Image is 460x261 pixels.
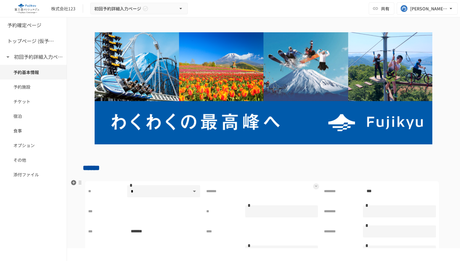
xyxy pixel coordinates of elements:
[13,157,53,163] span: その他
[90,3,188,15] button: 初回予約詳細入力ページ
[13,113,53,119] span: 宿泊
[13,127,53,134] span: 食事
[13,171,53,178] span: 添付ファイル
[51,5,75,12] div: 株式会社123
[13,69,53,76] span: 予約基本情報
[381,5,389,12] span: 共有
[94,5,141,12] span: 初回予約詳細入力ページ
[13,83,53,90] span: 予約施設
[83,32,444,144] img: mg2cIuvRhv63UHtX5VfAfh1DTCPHmnxnvRSqzGwtk3G
[7,4,46,13] img: eQeGXtYPV2fEKIA3pizDiVdzO5gJTl2ahLbsPaD2E4R
[397,2,458,15] button: [PERSON_NAME][EMAIL_ADDRESS][PERSON_NAME][DOMAIN_NAME]
[7,37,56,45] h6: トップページ (仮予約一覧)
[369,2,394,15] button: 共有
[14,53,63,61] h6: 初回予約詳細入力ページ
[7,21,41,29] h6: 予約確定ページ
[13,142,53,149] span: オプション
[410,5,448,12] div: [PERSON_NAME][EMAIL_ADDRESS][PERSON_NAME][DOMAIN_NAME]
[13,98,53,105] span: チケット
